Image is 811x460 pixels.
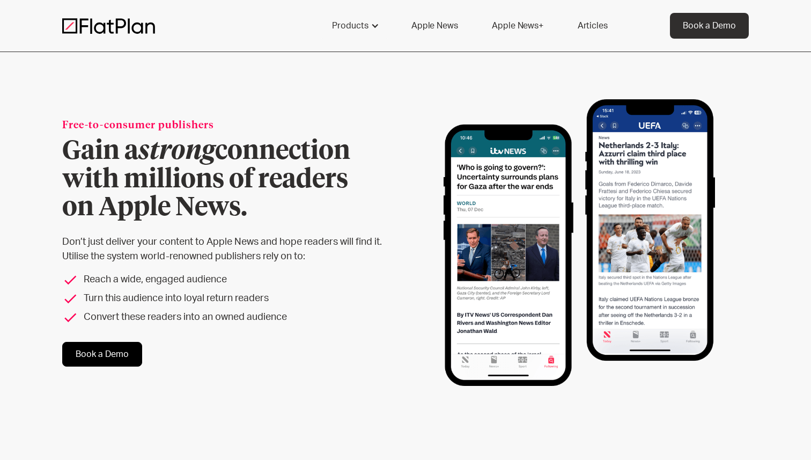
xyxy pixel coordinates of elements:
[565,13,621,39] a: Articles
[62,273,401,287] li: Reach a wide, engaged audience
[479,13,556,39] a: Apple News+
[138,138,215,164] em: strong
[62,291,401,306] li: Turn this audience into loyal return readers
[62,310,401,325] li: Convert these readers into an owned audience
[62,342,142,367] a: Book a Demo
[62,137,401,222] h1: Gain a connection with millions of readers on Apple News.
[670,13,749,39] a: Book a Demo
[399,13,470,39] a: Apple News
[683,19,736,32] div: Book a Demo
[62,235,401,264] p: Don’t just deliver your content to Apple News and hope readers will find it. Utilise the system w...
[319,13,390,39] div: Products
[62,119,401,133] div: Free-to-consumer publishers
[332,19,368,32] div: Products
